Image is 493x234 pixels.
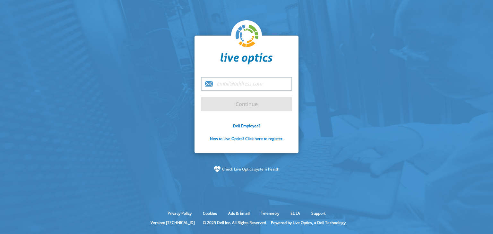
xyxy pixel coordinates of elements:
[163,211,196,216] a: Privacy Policy
[210,136,283,141] a: New to Live Optics? Click here to register.
[286,211,305,216] a: EULA
[200,220,269,225] li: © 2025 Dell Inc. All Rights Reserved
[214,166,221,172] img: status-check-icon.svg
[223,211,255,216] a: Ads & Email
[307,211,330,216] a: Support
[256,211,284,216] a: Telemetry
[236,25,259,48] img: liveoptics-logo.svg
[222,166,279,172] a: Check Live Optics system health
[271,220,346,225] li: Powered by Live Optics, a Dell Technology
[201,77,292,91] input: email@address.com
[198,211,222,216] a: Cookies
[221,53,272,64] img: liveoptics-word.svg
[233,123,260,129] a: Dell Employee?
[147,220,198,225] li: Version: [TECHNICAL_ID]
